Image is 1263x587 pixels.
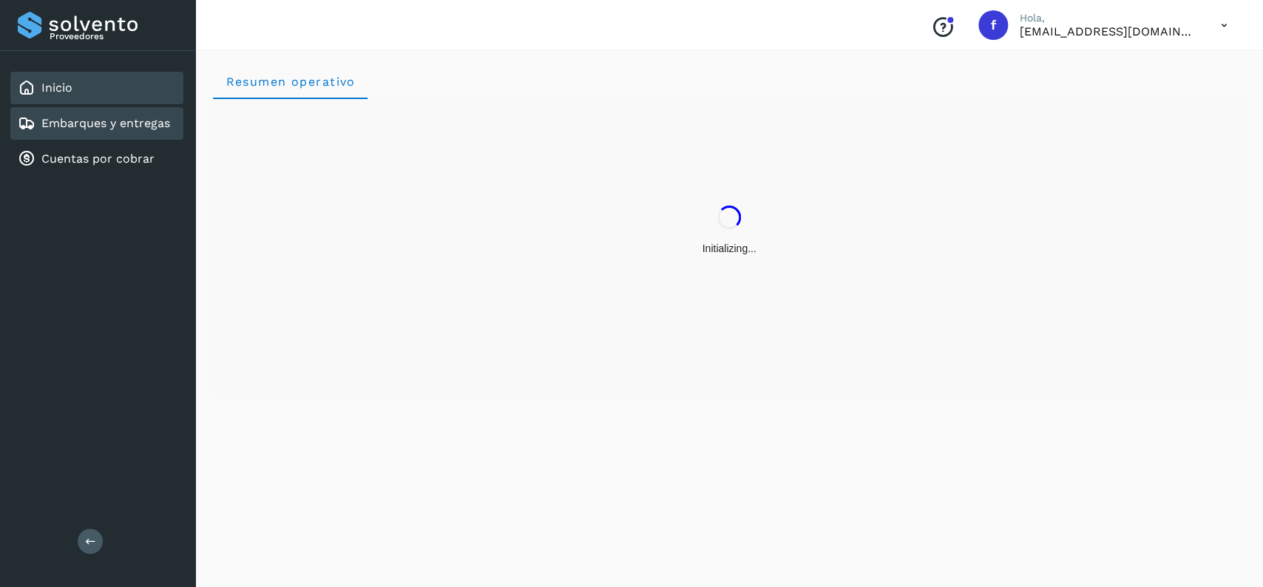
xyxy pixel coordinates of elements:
div: Cuentas por cobrar [10,143,183,175]
div: Inicio [10,72,183,104]
p: Hola, [1020,12,1197,24]
div: Embarques y entregas [10,107,183,140]
span: Resumen operativo [225,75,356,89]
a: Inicio [41,81,72,95]
p: facturacion@expresssanjavier.com [1020,24,1197,38]
p: Proveedores [50,31,177,41]
a: Embarques y entregas [41,116,170,130]
a: Cuentas por cobrar [41,152,155,166]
